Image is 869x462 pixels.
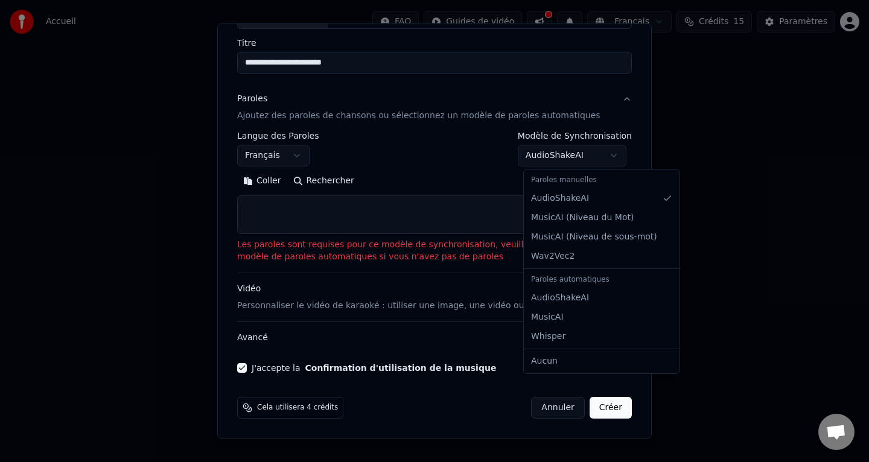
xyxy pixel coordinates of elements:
span: MusicAI ( Niveau du Mot ) [531,212,634,224]
div: Paroles automatiques [526,271,676,288]
span: AudioShakeAI [531,292,589,304]
span: Aucun [531,355,558,367]
span: AudioShakeAI [531,192,589,204]
span: MusicAI [531,311,564,323]
span: MusicAI ( Niveau de sous-mot ) [531,231,657,243]
div: Paroles manuelles [526,172,676,189]
span: Wav2Vec2 [531,250,575,262]
span: Whisper [531,331,565,343]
